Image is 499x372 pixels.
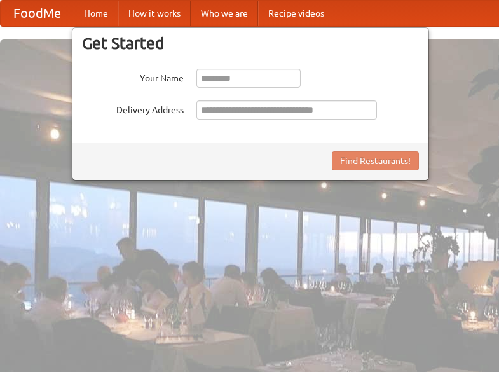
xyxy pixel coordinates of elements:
[191,1,258,26] a: Who we are
[82,34,419,53] h3: Get Started
[74,1,118,26] a: Home
[332,151,419,170] button: Find Restaurants!
[82,100,184,116] label: Delivery Address
[258,1,334,26] a: Recipe videos
[118,1,191,26] a: How it works
[1,1,74,26] a: FoodMe
[82,69,184,85] label: Your Name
